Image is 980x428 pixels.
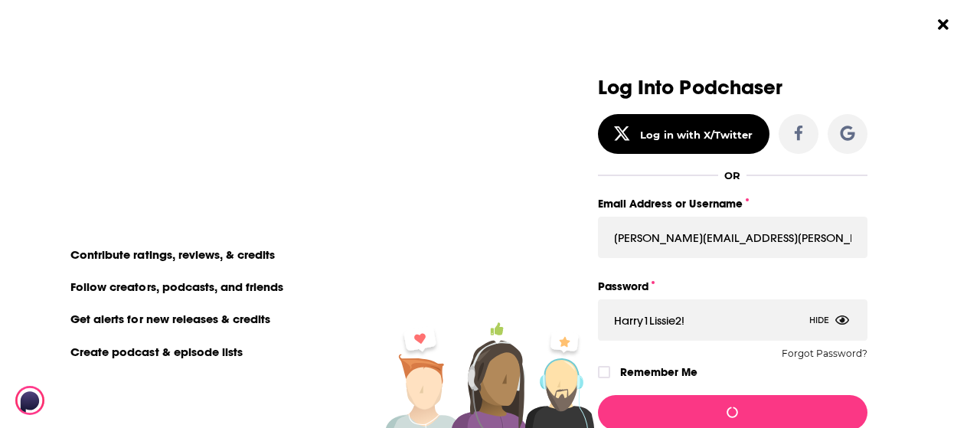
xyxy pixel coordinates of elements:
h3: Log Into Podchaser [598,77,867,99]
button: Close Button [929,10,958,39]
div: Hide [809,299,849,341]
li: Create podcast & episode lists [61,341,253,361]
button: Forgot Password? [782,348,867,359]
a: create an account [136,80,286,102]
li: Follow creators, podcasts, and friends [61,276,295,296]
div: OR [724,169,740,181]
div: Log in with X/Twitter [640,129,753,141]
img: Podchaser - Follow, Share and Rate Podcasts [15,386,162,415]
li: On Podchaser you can: [61,217,367,232]
button: Log in with X/Twitter [598,114,769,154]
label: Email Address or Username [598,194,867,214]
input: Your Password [598,299,867,341]
label: Password [598,276,867,296]
li: Contribute ratings, reviews, & credits [61,244,286,264]
li: Get alerts for new releases & credits [61,309,281,328]
a: Podchaser - Follow, Share and Rate Podcasts [15,386,150,415]
input: Email Address or Username [598,217,867,258]
label: Remember Me [620,362,697,382]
